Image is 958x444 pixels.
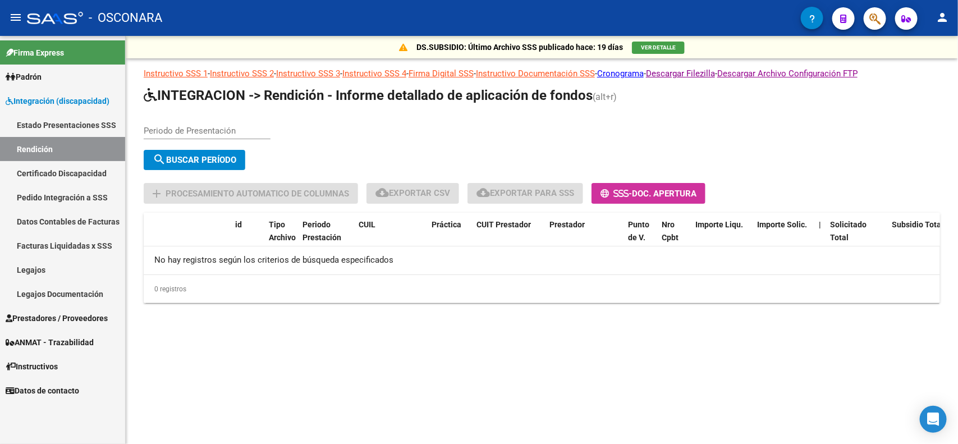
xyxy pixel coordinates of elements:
[264,213,298,262] datatable-header-cell: Tipo Archivo
[366,183,459,204] button: Exportar CSV
[695,220,743,229] span: Importe Liqu.
[936,11,949,24] mat-icon: person
[276,68,340,79] a: Instructivo SSS 3
[166,189,349,199] span: Procesamiento automatico de columnas
[354,213,427,262] datatable-header-cell: CUIL
[6,312,108,324] span: Prestadores / Proveedores
[632,42,685,54] button: VER DETALLE
[476,220,531,229] span: CUIT Prestador
[476,188,574,198] span: Exportar para SSS
[150,187,163,200] mat-icon: add
[814,213,826,262] datatable-header-cell: |
[432,220,461,229] span: Práctica
[6,385,79,397] span: Datos de contacto
[545,213,624,262] datatable-header-cell: Prestador
[887,213,949,262] datatable-header-cell: Subsidio Total
[717,68,858,79] a: Descargar Archivo Configuración FTP
[597,68,644,79] a: Cronograma
[819,220,821,229] span: |
[601,189,632,199] span: -
[6,95,109,107] span: Integración (discapacidad)
[476,186,490,199] mat-icon: cloud_download
[662,220,679,242] span: Nro Cpbt
[298,213,354,262] datatable-header-cell: Periodo Prestación
[892,220,943,229] span: Subsidio Total
[467,183,583,204] button: Exportar para SSS
[830,220,867,242] span: Solicitado Total
[302,220,341,242] span: Periodo Prestación
[269,220,296,242] span: Tipo Archivo
[6,336,94,349] span: ANMAT - Trazabilidad
[210,68,274,79] a: Instructivo SSS 2
[235,220,242,229] span: id
[632,189,696,199] span: Doc. Apertura
[657,213,691,262] datatable-header-cell: Nro Cpbt
[549,220,585,229] span: Prestador
[476,68,595,79] a: Instructivo Documentación SSS
[691,213,753,262] datatable-header-cell: Importe Liqu.
[628,220,649,242] span: Punto de V.
[144,183,358,204] button: Procesamiento automatico de columnas
[144,67,940,80] p: - - - - - - - -
[342,68,406,79] a: Instructivo SSS 4
[592,183,705,204] button: -Doc. Apertura
[231,213,264,262] datatable-header-cell: id
[375,188,450,198] span: Exportar CSV
[757,220,807,229] span: Importe Solic.
[89,6,162,30] span: - OSCONARA
[472,213,545,262] datatable-header-cell: CUIT Prestador
[153,155,236,165] span: Buscar Período
[593,91,617,102] span: (alt+r)
[646,68,715,79] a: Descargar Filezilla
[624,213,657,262] datatable-header-cell: Punto de V.
[409,68,474,79] a: Firma Digital SSS
[9,11,22,24] mat-icon: menu
[144,88,593,103] span: INTEGRACION -> Rendición - Informe detallado de aplicación de fondos
[826,213,887,262] datatable-header-cell: Solicitado Total
[6,360,58,373] span: Instructivos
[641,44,676,51] span: VER DETALLE
[144,68,208,79] a: Instructivo SSS 1
[6,71,42,83] span: Padrón
[359,220,375,229] span: CUIL
[144,275,940,303] div: 0 registros
[416,41,623,53] p: DS.SUBSIDIO: Último Archivo SSS publicado hace: 19 días
[753,213,814,262] datatable-header-cell: Importe Solic.
[6,47,64,59] span: Firma Express
[375,186,389,199] mat-icon: cloud_download
[920,406,947,433] div: Open Intercom Messenger
[144,150,245,170] button: Buscar Período
[427,213,472,262] datatable-header-cell: Práctica
[144,246,940,274] div: No hay registros según los criterios de búsqueda especificados
[153,153,166,166] mat-icon: search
